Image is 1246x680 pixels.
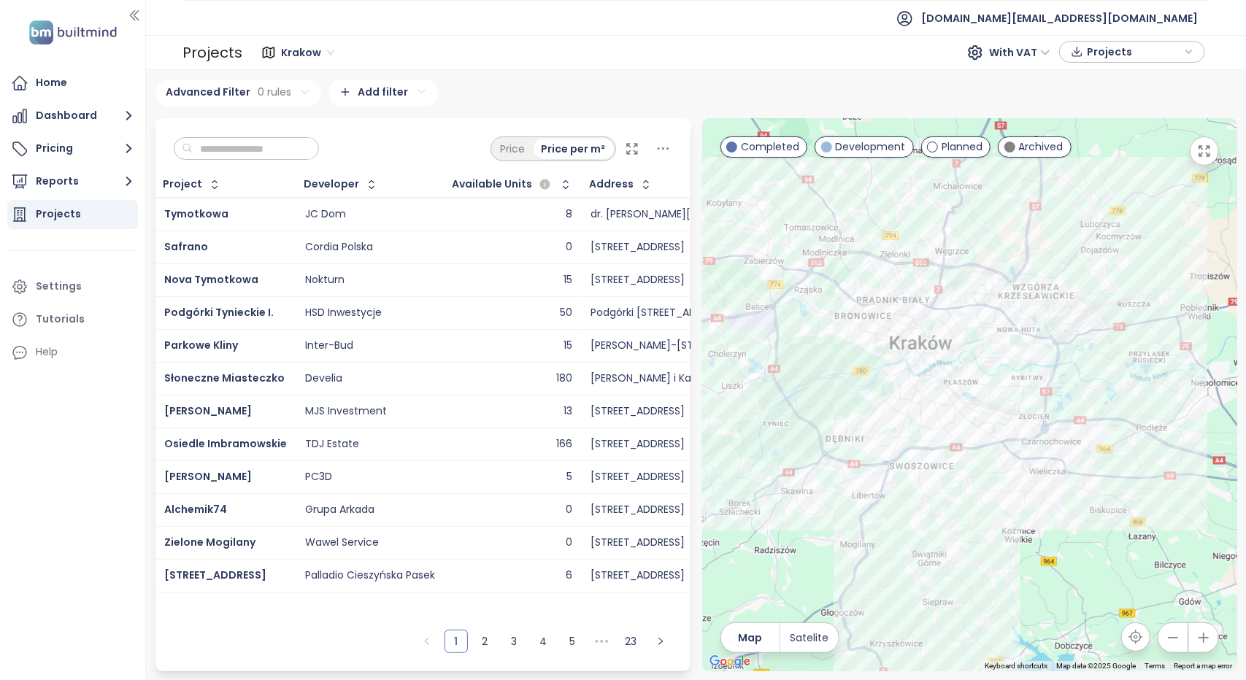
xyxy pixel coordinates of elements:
[7,101,138,131] button: Dashboard
[164,469,252,484] span: [PERSON_NAME]
[591,569,685,582] div: [STREET_ADDRESS]
[258,84,292,100] span: 0 rules
[305,536,379,549] div: Wawel Service
[620,630,643,653] li: 23
[741,139,799,155] span: Completed
[564,405,572,418] div: 13
[591,630,614,653] li: Next 5 Pages
[566,569,572,582] div: 6
[474,630,497,653] li: 2
[1057,662,1137,670] span: Map data ©2025 Google
[36,277,82,295] div: Settings
[36,343,58,361] div: Help
[36,310,85,328] div: Tutorials
[36,74,67,92] div: Home
[164,568,266,582] span: [STREET_ADDRESS]
[7,200,138,229] a: Projects
[591,208,780,221] div: dr. [PERSON_NAME][STREET_ADDRESS]
[453,176,554,193] div: Available Units
[1174,662,1233,670] a: Report a map error
[591,372,807,385] div: [PERSON_NAME] i Karola [STREET_ADDRESS]
[591,274,685,287] div: [STREET_ADDRESS]
[989,42,1050,63] span: With VAT
[7,305,138,334] a: Tutorials
[304,179,360,189] div: Developer
[591,241,685,254] div: [STREET_ADDRESS]
[305,405,387,418] div: MJS Investment
[423,637,431,646] span: left
[649,630,672,653] button: right
[164,272,258,287] span: Nova Tymotkowa
[706,652,754,671] a: Open this area in Google Maps (opens a new window)
[836,139,906,155] span: Development
[164,239,208,254] a: Safrano
[474,630,496,652] a: 2
[164,436,287,451] a: Osiedle Imbramowskie
[164,535,255,549] a: Zielone Mogilany
[164,206,228,221] a: Tymotkowa
[182,38,242,67] div: Projects
[591,438,685,451] div: [STREET_ADDRESS]
[985,661,1048,671] button: Keyboard shortcuts
[305,372,342,385] div: Develia
[155,80,321,107] div: Advanced Filter
[305,208,346,221] div: JC Dom
[591,471,685,484] div: [STREET_ADDRESS]
[305,274,345,287] div: Nokturn
[591,306,731,320] div: Podgórki [STREET_ADDRESS]
[164,338,238,352] span: Parkowe Kliny
[921,1,1198,36] span: [DOMAIN_NAME][EMAIL_ADDRESS][DOMAIN_NAME]
[164,403,252,418] a: [PERSON_NAME]
[566,503,572,517] div: 0
[305,241,373,254] div: Cordia Polska
[1087,41,1181,63] span: Projects
[25,18,121,47] img: logo
[591,630,614,653] span: •••
[556,372,572,385] div: 180
[7,272,138,301] a: Settings
[566,536,572,549] div: 0
[564,274,572,287] div: 15
[566,471,572,484] div: 5
[1145,662,1166,670] a: Terms (opens in new tab)
[534,139,614,159] div: Price per m²
[562,630,584,652] a: 5
[305,471,332,484] div: PC3D
[328,80,438,107] div: Add filter
[164,371,285,385] a: Słoneczne Miasteczko
[415,630,439,653] li: Previous Page
[445,630,468,653] li: 1
[281,42,334,63] span: Krakow
[532,630,555,653] li: 4
[305,339,353,352] div: Inter-Bud
[942,139,982,155] span: Planned
[164,305,274,320] a: Podgórki Tynieckie I.
[7,167,138,196] button: Reports
[305,503,374,517] div: Grupa Arkada
[164,502,227,517] span: Alchemik74
[560,306,572,320] div: 50
[7,134,138,163] button: Pricing
[556,438,572,451] div: 166
[415,630,439,653] button: left
[590,179,634,189] div: Address
[533,630,555,652] a: 4
[620,630,642,652] a: 23
[566,208,572,221] div: 8
[7,69,138,98] a: Home
[591,503,685,517] div: [STREET_ADDRESS]
[591,339,771,352] div: [PERSON_NAME]-[STREET_ADDRESS]
[493,139,534,159] div: Price
[564,339,572,352] div: 15
[305,438,359,451] div: TDJ Estate
[721,623,780,652] button: Map
[738,630,762,646] span: Map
